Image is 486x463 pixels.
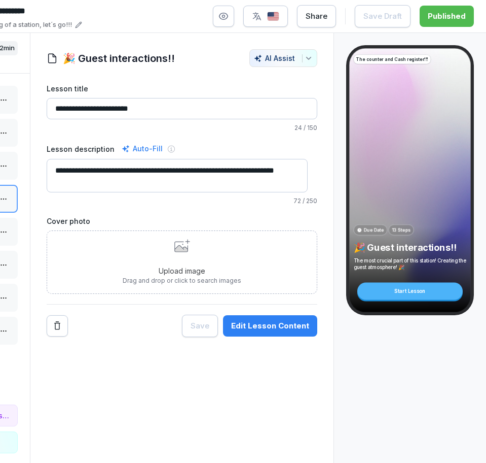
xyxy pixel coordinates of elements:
[306,11,327,22] div: Share
[363,11,402,22] div: Save Draft
[47,123,317,133] p: / 150
[182,315,218,337] button: Save
[428,11,466,22] div: Published
[191,320,209,332] div: Save
[231,320,309,332] div: Edit Lesson Content
[392,227,410,234] p: 13 Steps
[354,257,467,271] p: The most crucial part of this station! Creating the guest atmosphere! 🎉
[364,227,384,234] p: Due Date
[357,282,463,300] div: Start Lesson
[254,54,313,62] div: AI Assist
[249,49,317,67] button: AI Assist
[47,196,317,206] p: / 250
[47,83,317,94] label: Lesson title
[354,242,467,253] p: 🎉 Guest interactions!!
[47,315,68,337] button: Remove
[293,197,301,205] span: 72
[63,51,175,66] h1: 🎉 Guest interactions!!
[355,5,410,27] button: Save Draft
[420,6,474,27] button: Published
[123,266,241,276] p: Upload image
[297,5,336,27] button: Share
[267,12,279,21] img: us.svg
[294,124,302,131] span: 24
[47,216,317,226] label: Cover photo
[47,144,115,154] label: Lesson description
[223,315,317,337] button: Edit Lesson Content
[123,276,241,285] p: Drag and drop or click to search images
[120,143,165,155] div: Auto-Fill
[356,56,428,62] p: The counter and Cash register!!!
